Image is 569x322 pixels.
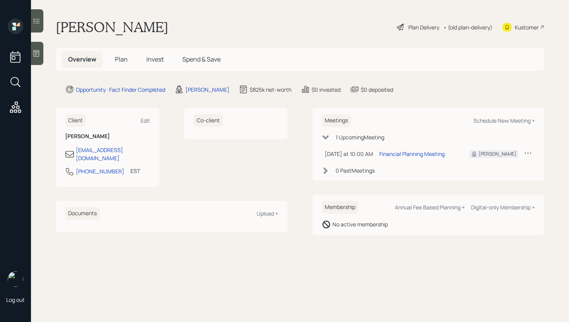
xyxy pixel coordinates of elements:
[479,151,516,158] div: [PERSON_NAME]
[8,271,23,287] img: james-distasi-headshot.png
[312,86,341,94] div: $0 invested
[76,146,150,162] div: [EMAIL_ADDRESS][DOMAIN_NAME]
[76,86,165,94] div: Opportunity · Fact Finder Completed
[322,201,358,214] h6: Membership
[332,220,388,228] div: No active membership
[473,117,535,124] div: Schedule New Meeting +
[336,133,384,141] div: 1 Upcoming Meeting
[65,133,150,140] h6: [PERSON_NAME]
[395,204,465,211] div: Annual Fee Based Planning +
[336,166,375,175] div: 0 Past Meeting s
[6,296,25,303] div: Log out
[141,117,150,124] div: Edit
[68,55,96,63] span: Overview
[250,86,291,94] div: $825k net-worth
[322,114,351,127] h6: Meetings
[194,114,223,127] h6: Co-client
[115,55,128,63] span: Plan
[76,167,124,175] div: [PHONE_NUMBER]
[182,55,221,63] span: Spend & Save
[361,86,393,94] div: $0 deposited
[65,207,100,220] h6: Documents
[56,19,168,36] h1: [PERSON_NAME]
[379,150,445,158] div: Financial Planning Meeting
[471,204,535,211] div: Digital-only Membership +
[325,150,373,158] div: [DATE] at 10:00 AM
[65,114,86,127] h6: Client
[257,210,278,217] div: Upload +
[515,23,539,31] div: Kustomer
[185,86,230,94] div: [PERSON_NAME]
[130,167,140,175] div: EST
[408,23,439,31] div: Plan Delivery
[146,55,164,63] span: Invest
[443,23,492,31] div: • (old plan-delivery)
